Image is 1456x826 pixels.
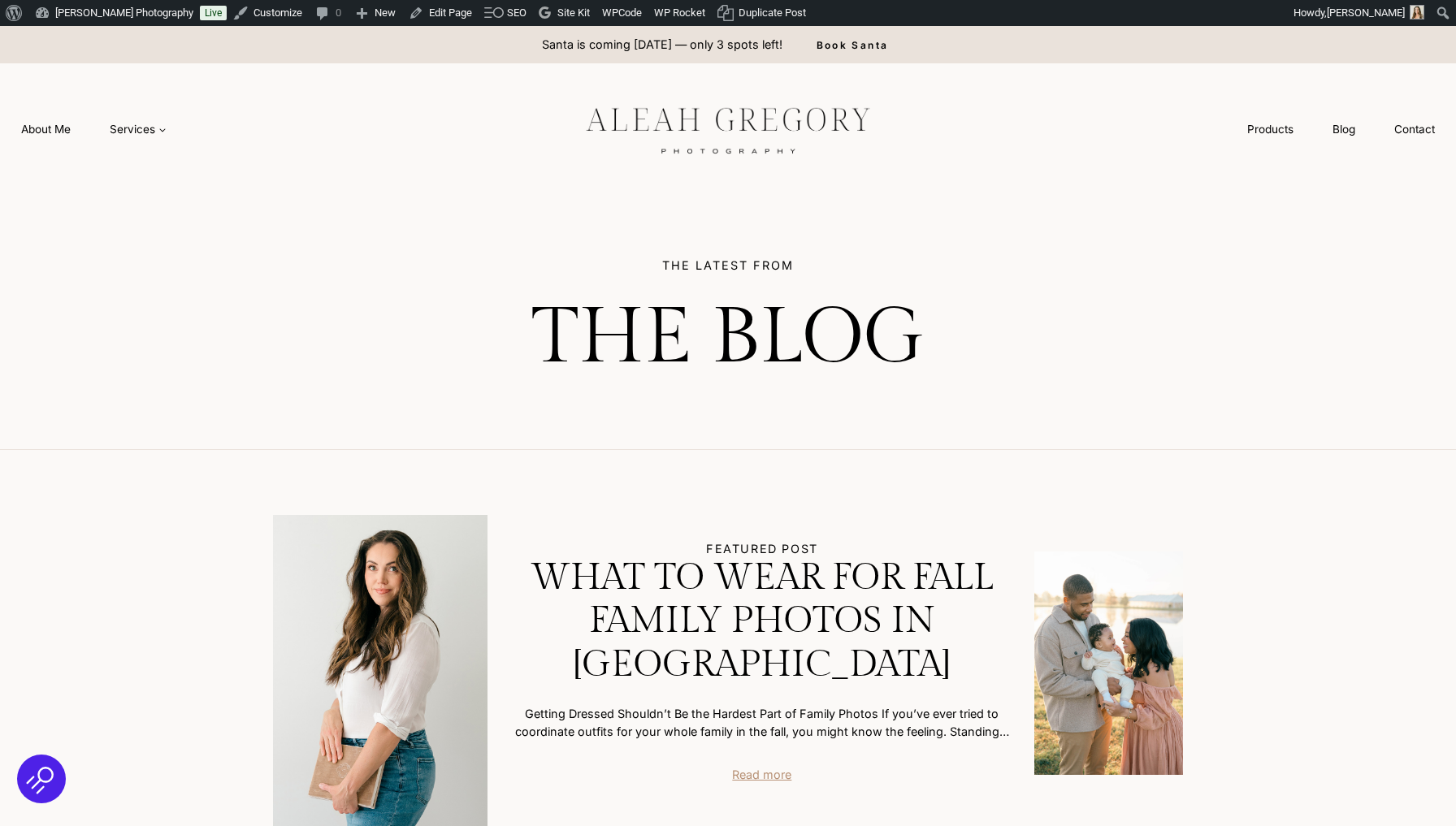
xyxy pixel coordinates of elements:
p: Santa is coming [DATE] — only 3 spots left! [542,36,782,54]
a: Read more [732,766,791,784]
a: Blog [1313,115,1375,145]
a: What to Wear for Fall Family Photos in [GEOGRAPHIC_DATA] [513,556,1011,687]
h1: THE BLOG [65,291,1391,384]
span: [PERSON_NAME] [1327,6,1405,19]
a: Live [200,6,227,20]
img: aleah gregory logo [545,95,911,163]
nav: Secondary [1228,115,1454,145]
p: Getting Dressed Shouldn’t Be the Hardest Part of Family Photos If you’ve ever tried to coordinate... [513,705,1011,740]
h5: FEATURED POST [513,542,1011,556]
span: Services [110,121,167,137]
a: Services [90,115,186,145]
a: Contact [1375,115,1454,145]
a: Book Santa [791,26,915,63]
nav: Primary [2,115,186,145]
h5: THE LATEST FROM [65,260,1391,284]
a: About Me [2,115,90,145]
a: Products [1228,115,1313,145]
span: Site Kit [557,6,590,19]
img: What to Wear for Fall Family Photos in Indianapolis [1034,551,1184,775]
